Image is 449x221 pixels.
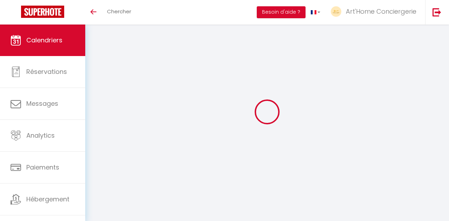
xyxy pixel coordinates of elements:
[26,131,55,140] span: Analytics
[26,99,58,108] span: Messages
[433,8,441,16] img: logout
[26,67,67,76] span: Réservations
[21,6,64,18] img: Super Booking
[26,163,59,172] span: Paiements
[107,8,131,15] span: Chercher
[346,7,416,16] span: Art'Home Conciergerie
[331,6,341,17] img: ...
[26,36,62,44] span: Calendriers
[257,6,306,18] button: Besoin d'aide ?
[26,195,69,203] span: Hébergement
